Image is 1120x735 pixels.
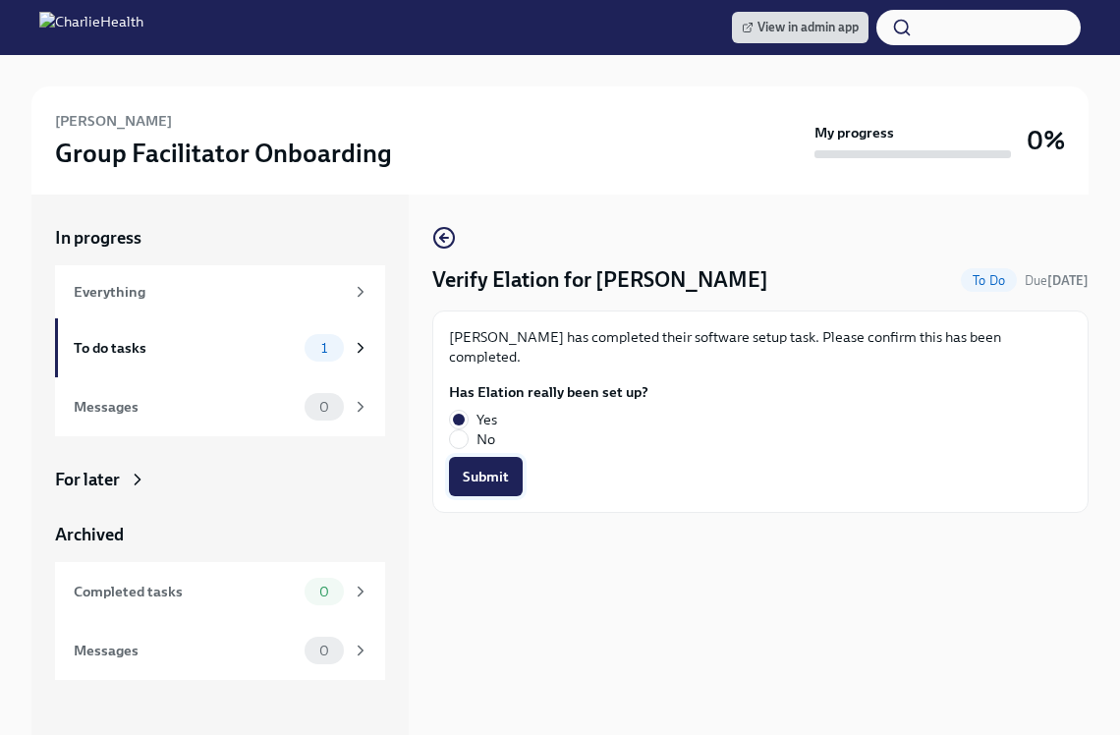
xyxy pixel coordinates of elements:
[463,467,509,486] span: Submit
[55,110,172,132] h6: [PERSON_NAME]
[449,382,648,402] label: Has Elation really been set up?
[449,327,1072,367] p: [PERSON_NAME] has completed their software setup task. Please confirm this has been completed.
[39,12,143,43] img: CharlieHealth
[55,226,385,250] a: In progress
[449,457,523,496] button: Submit
[55,468,120,491] div: For later
[1027,123,1065,158] h3: 0%
[1025,273,1089,288] span: Due
[55,136,392,171] h3: Group Facilitator Onboarding
[74,581,297,602] div: Completed tasks
[308,644,341,658] span: 0
[814,123,894,142] strong: My progress
[476,410,497,429] span: Yes
[742,18,859,37] span: View in admin app
[55,377,385,436] a: Messages0
[55,468,385,491] a: For later
[732,12,868,43] a: View in admin app
[308,585,341,599] span: 0
[74,337,297,359] div: To do tasks
[432,265,768,295] h4: Verify Elation for [PERSON_NAME]
[74,396,297,418] div: Messages
[74,281,344,303] div: Everything
[476,429,495,449] span: No
[309,341,339,356] span: 1
[55,621,385,680] a: Messages0
[55,523,385,546] a: Archived
[55,265,385,318] a: Everything
[961,273,1017,288] span: To Do
[308,400,341,415] span: 0
[1047,273,1089,288] strong: [DATE]
[1025,271,1089,290] span: September 13th, 2025 09:00
[55,318,385,377] a: To do tasks1
[74,640,297,661] div: Messages
[55,562,385,621] a: Completed tasks0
